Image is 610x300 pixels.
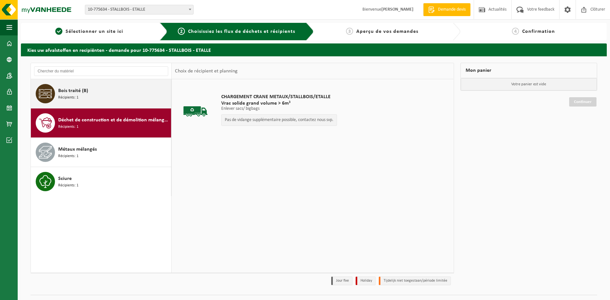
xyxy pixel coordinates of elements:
[331,277,352,285] li: Jour fixe
[178,28,185,35] span: 2
[34,66,168,76] input: Chercher du matériel
[356,29,418,34] span: Aperçu de vos demandes
[58,145,97,153] span: Métaux mélangés
[58,124,78,130] span: Récipients: 1
[221,94,337,100] span: CHARGEMENT CRANE METAUX/STALLBOIS/ETALLE
[379,277,451,285] li: Tijdelijk niet toegestaan/période limitée
[66,29,123,34] span: Sélectionner un site ici
[58,87,88,95] span: Bois traité (B)
[31,79,171,108] button: Bois traité (B) Récipients: 1
[55,28,62,35] span: 1
[460,63,597,78] div: Mon panier
[172,63,241,79] div: Choix de récipient et planning
[569,97,596,107] a: Continuer
[21,43,607,56] h2: Kies uw afvalstoffen en recipiënten - demande pour 10-775634 - STALLBOIS - ETALLE
[221,107,337,111] p: Enlever sacs/ bigbags
[461,78,597,90] p: Votre panier est vide
[346,28,353,35] span: 3
[31,167,171,196] button: Sciure Récipients: 1
[221,100,337,107] span: Vrac solide grand volume > 6m³
[225,118,333,122] p: Pas de vidange supplémentaire possible, contactez nous svp.
[31,138,171,167] button: Métaux mélangés Récipients: 1
[522,29,555,34] span: Confirmation
[24,28,155,35] a: 1Sélectionner un site ici
[58,175,72,183] span: Sciure
[381,7,414,12] strong: [PERSON_NAME]
[58,95,78,101] span: Récipients: 1
[58,116,169,124] span: Déchet de construction et de démolition mélangé (inerte et non inerte)
[423,3,470,16] a: Demande devis
[58,183,78,189] span: Récipients: 1
[85,5,193,14] span: 10-775634 - STALLBOIS - ETALLE
[31,108,171,138] button: Déchet de construction et de démolition mélangé (inerte et non inerte) Récipients: 1
[58,153,78,159] span: Récipients: 1
[436,6,467,13] span: Demande devis
[512,28,519,35] span: 4
[188,29,295,34] span: Choisissiez les flux de déchets et récipients
[356,277,376,285] li: Holiday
